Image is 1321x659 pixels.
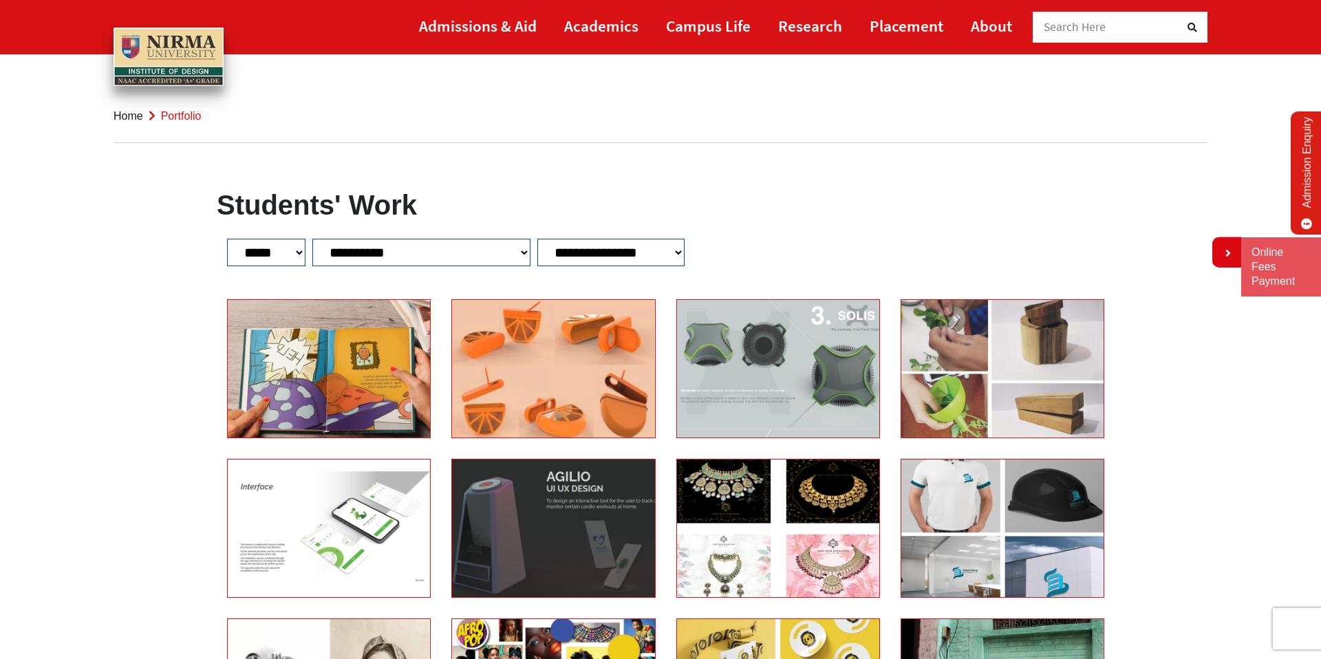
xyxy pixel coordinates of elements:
[677,460,879,597] img: Mansi Rai
[452,300,654,437] img: Shriya Jain
[1252,246,1311,288] a: Online Fees Payment
[419,10,537,41] a: Admissions & Aid
[161,110,202,122] span: Portfolio
[901,300,1104,437] img: Hetavi Nakum
[564,10,638,41] a: Academics
[228,300,430,437] img: Saee Kerkar
[114,110,143,122] a: Home
[677,300,879,437] img: Devarsh Patel
[901,460,1104,597] img: Niki Patel
[114,28,224,87] img: main_logo
[971,10,1012,41] a: About
[217,188,1104,222] h1: Students' Work
[452,460,654,597] img: Prachi Bhagchandani
[114,89,1207,143] nav: breadcrumb
[666,10,751,41] a: Campus Life
[1044,19,1106,34] span: Search Here
[228,460,430,597] img: Labhanshu Sugandhi
[778,10,842,41] a: Research
[870,10,943,41] a: Placement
